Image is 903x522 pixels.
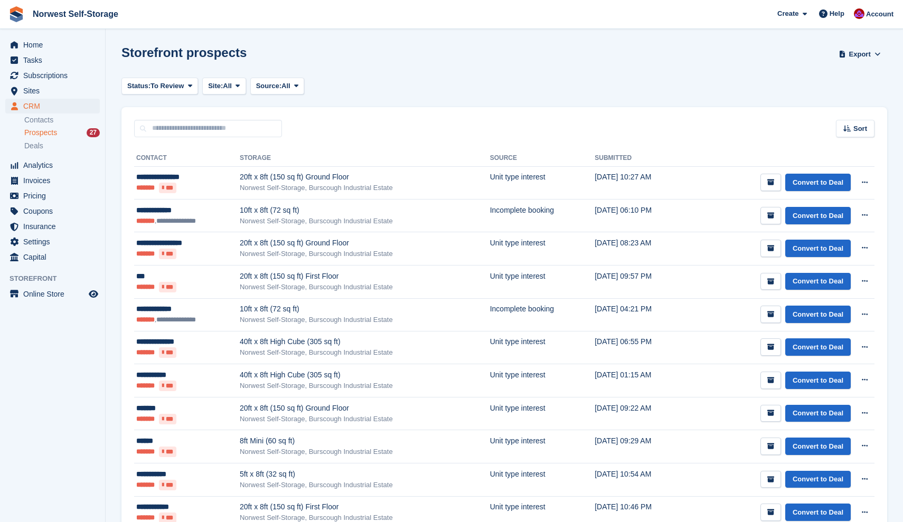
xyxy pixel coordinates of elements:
[8,6,24,22] img: stora-icon-8386f47178a22dfd0bd8f6a31ec36ba5ce8667c1dd55bd0f319d3a0aa187defe.svg
[849,49,871,60] span: Export
[240,205,490,216] div: 10ft x 8ft (72 sq ft)
[134,150,240,167] th: Contact
[240,150,490,167] th: Storage
[490,430,595,463] td: Unit type interest
[595,265,688,298] td: [DATE] 09:57 PM
[785,338,851,356] a: Convert to Deal
[490,166,595,200] td: Unit type interest
[240,249,490,259] div: Norwest Self-Storage, Burscough Industrial Estate
[5,158,100,173] a: menu
[595,463,688,497] td: [DATE] 10:54 AM
[5,68,100,83] a: menu
[121,45,247,60] h1: Storefront prospects
[23,158,87,173] span: Analytics
[127,81,150,91] span: Status:
[240,282,490,292] div: Norwest Self-Storage, Burscough Industrial Estate
[281,81,290,91] span: All
[5,188,100,203] a: menu
[87,128,100,137] div: 27
[490,364,595,397] td: Unit type interest
[785,471,851,488] a: Convert to Deal
[223,81,232,91] span: All
[5,83,100,98] a: menu
[595,150,688,167] th: Submitted
[240,447,490,457] div: Norwest Self-Storage, Burscough Industrial Estate
[595,430,688,463] td: [DATE] 09:29 AM
[5,53,100,68] a: menu
[785,240,851,257] a: Convert to Deal
[24,128,57,138] span: Prospects
[240,347,490,358] div: Norwest Self-Storage, Burscough Industrial Estate
[490,150,595,167] th: Source
[23,219,87,234] span: Insurance
[490,463,595,497] td: Unit type interest
[240,403,490,414] div: 20ft x 8ft (150 sq ft) Ground Floor
[5,234,100,249] a: menu
[490,298,595,331] td: Incomplete booking
[240,501,490,512] div: 20ft x 8ft (150 sq ft) First Floor
[5,219,100,234] a: menu
[240,303,490,315] div: 10ft x 8ft (72 sq ft)
[23,287,87,301] span: Online Store
[240,414,490,424] div: Norwest Self-Storage, Burscough Industrial Estate
[240,271,490,282] div: 20ft x 8ft (150 sq ft) First Floor
[87,288,100,300] a: Preview store
[29,5,123,23] a: Norwest Self-Storage
[240,216,490,226] div: Norwest Self-Storage, Burscough Industrial Estate
[785,306,851,323] a: Convert to Deal
[490,397,595,430] td: Unit type interest
[5,173,100,188] a: menu
[595,397,688,430] td: [DATE] 09:22 AM
[5,204,100,219] a: menu
[785,405,851,422] a: Convert to Deal
[23,83,87,98] span: Sites
[595,166,688,200] td: [DATE] 10:27 AM
[240,336,490,347] div: 40ft x 8ft High Cube (305 sq ft)
[23,99,87,113] span: CRM
[24,141,43,151] span: Deals
[256,81,281,91] span: Source:
[830,8,844,19] span: Help
[490,331,595,364] td: Unit type interest
[240,469,490,480] div: 5ft x 8ft (32 sq ft)
[595,200,688,232] td: [DATE] 06:10 PM
[240,172,490,183] div: 20ft x 8ft (150 sq ft) Ground Floor
[5,37,100,52] a: menu
[785,372,851,389] a: Convert to Deal
[853,124,867,134] span: Sort
[23,53,87,68] span: Tasks
[595,331,688,364] td: [DATE] 06:55 PM
[5,99,100,113] a: menu
[24,127,100,138] a: Prospects 27
[23,37,87,52] span: Home
[240,381,490,391] div: Norwest Self-Storage, Burscough Industrial Estate
[10,273,105,284] span: Storefront
[836,45,883,63] button: Export
[23,173,87,188] span: Invoices
[785,504,851,521] a: Convert to Deal
[150,81,184,91] span: To Review
[490,232,595,265] td: Unit type interest
[5,250,100,264] a: menu
[24,140,100,151] a: Deals
[240,315,490,325] div: Norwest Self-Storage, Burscough Industrial Estate
[23,68,87,83] span: Subscriptions
[23,234,87,249] span: Settings
[866,9,893,20] span: Account
[777,8,798,19] span: Create
[208,81,223,91] span: Site:
[595,298,688,331] td: [DATE] 04:21 PM
[202,78,246,95] button: Site: All
[24,115,100,125] a: Contacts
[490,265,595,298] td: Unit type interest
[240,238,490,249] div: 20ft x 8ft (150 sq ft) Ground Floor
[23,204,87,219] span: Coupons
[240,183,490,193] div: Norwest Self-Storage, Burscough Industrial Estate
[250,78,305,95] button: Source: All
[785,174,851,191] a: Convert to Deal
[5,287,100,301] a: menu
[240,435,490,447] div: 8ft Mini (60 sq ft)
[785,438,851,455] a: Convert to Deal
[595,364,688,397] td: [DATE] 01:15 AM
[23,250,87,264] span: Capital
